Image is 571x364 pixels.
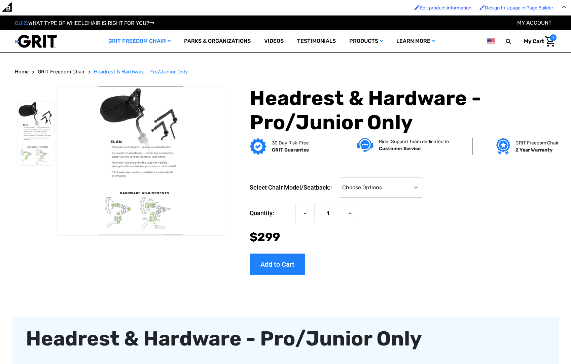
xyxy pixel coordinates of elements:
img: Enabled brush for page builder edit. [479,5,485,10]
a: Videos [257,30,290,52]
span: GRIT Freedom Chair [38,69,85,75]
div: Headrest & Hardware - Pro/Junior Only [26,324,545,354]
a: Enabled brush for product edit Edit product information [411,2,475,14]
img: Headrest & Hardware - Pro/Junior Only [57,87,224,235]
p: GRIT Freedom Chair [515,139,559,146]
span: Headrest & Hardware - Pro/Junior Only [94,69,188,75]
label: Select Chair Model/Seatback: [250,177,335,198]
img: Cart [545,36,555,47]
a: Home [15,68,29,76]
strong: 2 Year Warranty [515,147,552,153]
a: Parks & Organizations [177,30,257,52]
img: us.png [487,37,495,45]
img: Close Admin Bar [562,6,566,9]
input: Add to Cart [250,254,305,275]
img: Customer service [357,138,373,152]
a: Account [517,20,551,26]
a: Cart with 1 items [519,34,557,48]
nav: Breadcrumb [15,68,557,76]
a: GRIT Freedom Chair [38,68,85,76]
h1: Headrest & Hardware - Pro/Junior Only [250,86,556,135]
a: Headrest & Hardware - Pro/Junior Only [94,68,188,76]
input: Search [509,34,519,48]
span: Design this page in Page Builder [485,5,553,11]
a: Products [343,30,390,52]
img: Enabled brush for product edit [415,5,420,10]
p: 30 Day Risk-Free [272,139,309,146]
span: 1 [550,34,557,41]
span: $299 [250,230,280,244]
a: Enabled brush for page builder edit. Design this page in Page Builder [476,2,557,14]
span: Home [15,69,29,75]
span: Edit product information [420,5,471,11]
img: Headrest & Hardware - Pro/Junior Only [18,101,55,165]
strong: Customer Service [379,146,421,152]
strong: GRIT Guarantee [272,147,309,153]
img: Grit freedom [496,138,510,155]
a: Testimonials [290,30,343,52]
span: QUIZ: [15,20,28,26]
label: Quantity: [250,203,292,223]
span: My Cart [524,38,544,44]
p: Rider Support Team dedicated to [379,138,449,145]
a: GRIT Freedom Chair [102,30,177,52]
img: GRIT Guarantee [250,138,266,155]
a: QUIZ:WHAT TYPE OF WHEELCHAIR IS RIGHT FOR YOU? [15,20,154,26]
img: GRIT All-Terrain Wheelchair and Mobility Equipment [15,34,57,48]
a: Learn More [390,30,442,52]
